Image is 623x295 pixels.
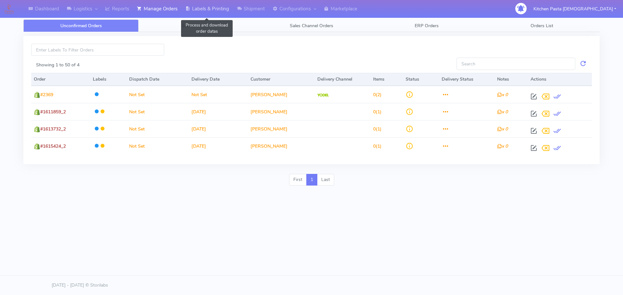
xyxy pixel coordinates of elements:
[127,73,189,86] th: Dispatch Date
[36,62,79,68] label: Showing 1 to 50 of 4
[189,120,248,137] td: [DATE]
[373,92,376,98] span: 0
[40,143,66,149] span: #1615424_2
[531,23,553,29] span: Orders List
[495,73,528,86] th: Notes
[90,73,126,86] th: Labels
[23,19,600,32] ul: Tabs
[439,73,495,86] th: Delivery Status
[373,126,376,132] span: 0
[497,109,508,115] i: x 0
[248,103,315,120] td: [PERSON_NAME]
[373,143,376,149] span: 0
[31,44,164,56] input: Enter Labels To Filter Orders
[290,23,333,29] span: Sales Channel Orders
[373,92,382,98] span: (2)
[373,143,382,149] span: (1)
[189,86,248,103] td: Not Set
[306,174,317,186] a: 1
[189,137,248,154] td: [DATE]
[497,126,508,132] i: x 0
[248,120,315,137] td: [PERSON_NAME]
[371,73,403,86] th: Items
[127,86,189,103] td: Not Set
[373,109,382,115] span: (1)
[127,120,189,137] td: Not Set
[248,73,315,86] th: Customer
[315,73,370,86] th: Delivery Channel
[248,137,315,154] td: [PERSON_NAME]
[497,143,508,149] i: x 0
[497,92,508,98] i: x 0
[248,86,315,103] td: [PERSON_NAME]
[373,109,376,115] span: 0
[189,73,248,86] th: Delivery Date
[40,92,53,98] span: #2369
[415,23,439,29] span: ERP Orders
[182,23,211,29] span: Search Orders
[60,23,102,29] span: Unconfirmed Orders
[31,73,90,86] th: Order
[127,137,189,154] td: Not Set
[127,103,189,120] td: Not Set
[40,109,66,115] span: #1611859_2
[528,73,592,86] th: Actions
[529,2,621,16] button: Kitchen Pasta [DEMOGRAPHIC_DATA]
[373,126,382,132] span: (1)
[189,103,248,120] td: [DATE]
[317,94,329,97] img: Yodel
[40,126,66,132] span: #1613732_2
[457,58,575,70] input: Search
[403,73,439,86] th: Status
